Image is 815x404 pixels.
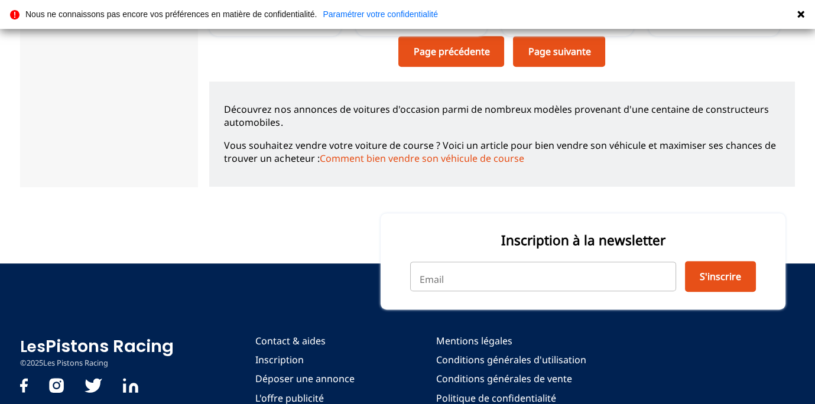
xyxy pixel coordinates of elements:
p: Découvrez nos annonces de voitures d'occasion parmi de nombreux modèles provenant d'une centaine ... [224,103,780,129]
p: Nous ne connaissons pas encore vos préférences en matière de confidentialité. [25,10,317,18]
a: Contact & aides [255,334,355,347]
a: Conditions générales d'utilisation [436,353,586,366]
button: S'inscrire [685,261,756,292]
a: LesPistons Racing [20,334,174,358]
a: Déposer une annonce [255,372,355,385]
a: Comment bien vendre son véhicule de course [319,152,524,165]
a: Mentions légales [436,334,586,347]
a: Paramétrer votre confidentialité [323,10,438,18]
img: facebook [20,378,28,393]
a: Conditions générales de vente [436,372,586,385]
a: Inscription [255,353,355,366]
a: Page suivante [513,36,605,67]
img: Linkedin [123,378,138,393]
a: Page précédente [398,36,504,67]
p: Inscription à la newsletter [410,231,756,249]
p: © 2025 Les Pistons Racing [20,358,174,369]
span: Les [20,336,46,357]
img: twitter [85,378,102,393]
input: Email [410,262,676,291]
p: Vous souhaitez vendre votre voiture de course ? Voici un article pour bien vendre son véhicule et... [224,139,780,165]
img: instagram [49,378,64,393]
